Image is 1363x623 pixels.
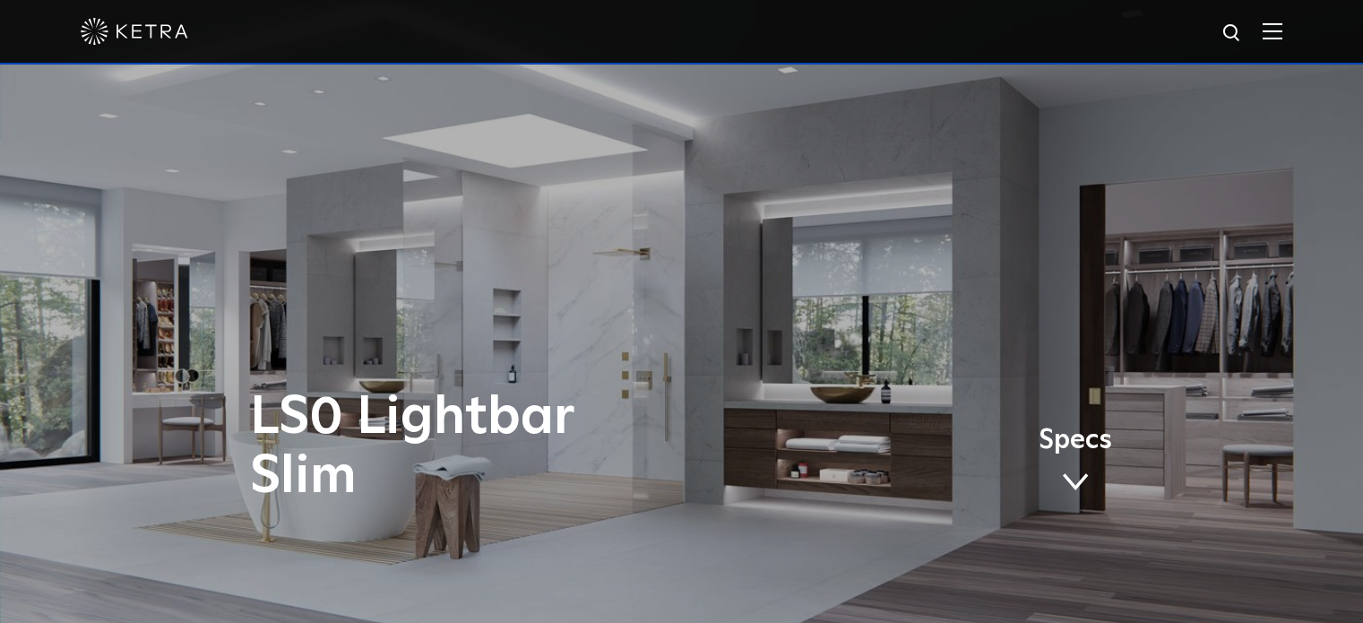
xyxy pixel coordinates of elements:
[1039,428,1112,498] a: Specs
[1221,22,1244,45] img: search icon
[1039,428,1112,454] span: Specs
[1263,22,1282,39] img: Hamburger%20Nav.svg
[81,18,188,45] img: ketra-logo-2019-white
[250,388,756,506] h1: LS0 Lightbar Slim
